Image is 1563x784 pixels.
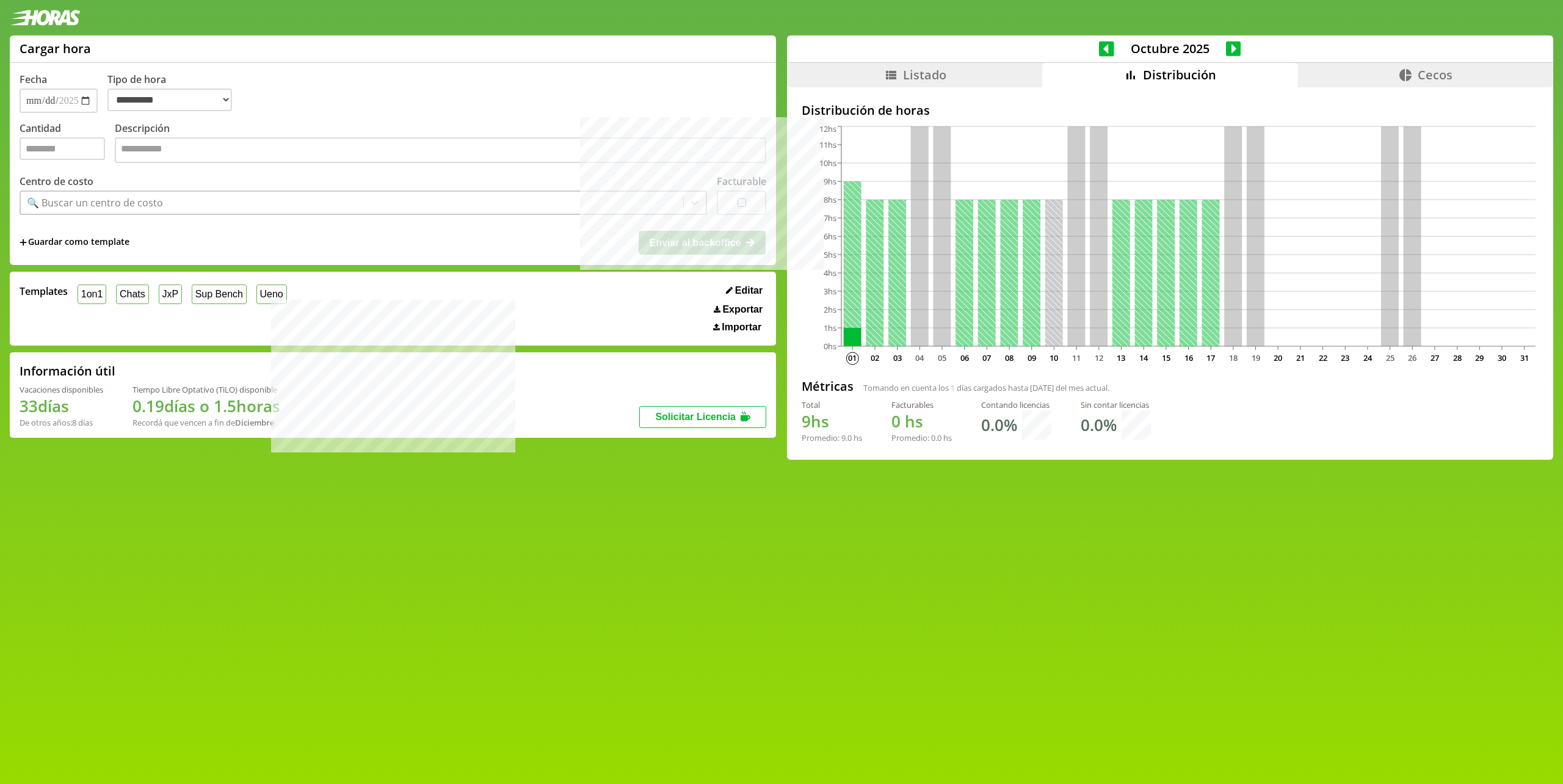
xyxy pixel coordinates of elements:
[10,10,81,26] img: logotipo
[824,267,836,278] tspan: 4hs
[1229,352,1238,363] text: 18
[1139,352,1148,363] text: 14
[1318,352,1327,363] text: 22
[824,341,836,352] tspan: 0hs
[159,285,182,303] button: JxP
[1081,414,1117,436] h1: 0.0 %
[819,139,836,150] tspan: 11hs
[1050,352,1058,363] text: 10
[722,304,763,315] span: Exportar
[891,410,952,432] h1: hs
[938,352,946,363] text: 05
[1408,352,1416,363] text: 26
[20,395,103,417] h1: 33 días
[891,399,952,410] div: Facturables
[931,432,941,443] span: 0.0
[20,363,115,379] h2: Información útil
[802,378,854,394] h2: Métricas
[824,176,836,187] tspan: 9hs
[20,137,105,160] input: Cantidad
[639,406,766,428] button: Solicitar Licencia
[1162,352,1170,363] text: 15
[27,196,163,209] div: 🔍 Buscar un centro de costo
[722,322,761,333] span: Importar
[951,382,955,393] span: 1
[1520,352,1528,363] text: 31
[824,231,836,242] tspan: 6hs
[735,285,763,296] span: Editar
[20,73,47,86] label: Fecha
[20,236,27,249] span: +
[1385,352,1394,363] text: 25
[1498,352,1506,363] text: 30
[1081,399,1151,410] div: Sin contar licencias
[20,285,68,298] span: Templates
[78,285,106,303] button: 1on1
[1452,352,1461,363] text: 28
[20,384,103,395] div: Vacaciones disponibles
[722,285,766,297] button: Editar
[981,399,1051,410] div: Contando licencias
[824,286,836,297] tspan: 3hs
[115,122,766,166] label: Descripción
[1005,352,1014,363] text: 08
[107,73,242,113] label: Tipo de hora
[1274,352,1282,363] text: 20
[132,417,280,428] div: Recordá que vencen a fin de
[871,352,879,363] text: 02
[107,89,232,111] select: Tipo de hora
[20,417,103,428] div: De otros años: 8 días
[1475,352,1484,363] text: 29
[915,352,924,363] text: 04
[655,412,736,422] span: Solicitar Licencia
[192,285,247,303] button: Sup Bench
[1363,352,1373,363] text: 24
[824,212,836,223] tspan: 7hs
[802,410,811,432] span: 9
[256,285,287,303] button: Ueno
[1114,40,1226,57] span: Octubre 2025
[1341,352,1349,363] text: 23
[824,322,836,333] tspan: 1hs
[891,410,901,432] span: 0
[960,352,969,363] text: 06
[848,352,857,363] text: 01
[819,158,836,169] tspan: 10hs
[824,249,836,260] tspan: 5hs
[132,384,280,395] div: Tiempo Libre Optativo (TiLO) disponible
[1251,352,1260,363] text: 19
[802,399,862,410] div: Total
[981,414,1017,436] h1: 0.0 %
[1296,352,1305,363] text: 21
[717,175,766,188] label: Facturable
[235,417,274,428] b: Diciembre
[1143,67,1216,83] span: Distribución
[20,175,93,188] label: Centro de costo
[802,432,862,443] div: Promedio: hs
[20,40,91,57] h1: Cargar hora
[1184,352,1192,363] text: 16
[903,67,946,83] span: Listado
[1418,67,1452,83] span: Cecos
[1431,352,1439,363] text: 27
[1095,352,1103,363] text: 12
[115,137,766,163] textarea: Descripción
[1117,352,1125,363] text: 13
[132,395,280,417] h1: 0.19 días o 1.5 horas
[841,432,852,443] span: 9.0
[116,285,148,303] button: Chats
[1206,352,1215,363] text: 17
[20,236,129,249] span: +Guardar como template
[891,432,952,443] div: Promedio: hs
[824,304,836,315] tspan: 2hs
[1072,352,1081,363] text: 11
[710,303,766,316] button: Exportar
[802,410,862,432] h1: hs
[819,123,836,134] tspan: 12hs
[982,352,991,363] text: 07
[824,194,836,205] tspan: 8hs
[802,102,1539,118] h2: Distribución de horas
[1028,352,1036,363] text: 09
[20,122,115,166] label: Cantidad
[863,382,1109,393] span: Tomando en cuenta los días cargados hasta [DATE] del mes actual.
